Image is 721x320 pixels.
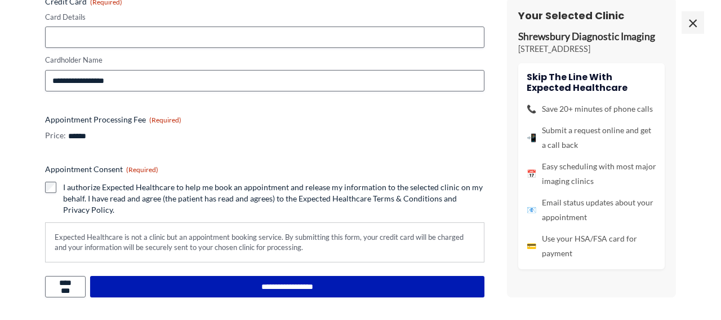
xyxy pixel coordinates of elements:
[45,12,484,23] label: Card Details
[527,102,656,116] li: Save 20+ minutes of phone calls
[682,11,704,34] span: ×
[527,166,536,181] span: 📅
[518,43,665,55] p: [STREET_ADDRESS]
[518,30,665,43] p: Shrewsbury Diagnostic Imaging
[45,114,484,125] label: Appointment Processing Fee
[45,55,484,65] label: Cardholder Name
[45,130,66,141] label: Price:
[527,102,536,116] span: 📞
[527,239,536,253] span: 💳
[45,222,484,262] div: Expected Healthcare is not a clinic but an appointment booking service. By submitting this form, ...
[527,72,656,93] h4: Skip the line with Expected Healthcare
[527,130,536,145] span: 📲
[149,116,181,124] span: (Required)
[126,165,158,174] span: (Required)
[527,159,656,189] li: Easy scheduling with most major imaging clinics
[527,123,656,152] li: Submit a request online and get a call back
[527,231,656,261] li: Use your HSA/FSA card for payment
[52,33,477,42] iframe: Secure card payment input frame
[518,9,665,22] h3: Your Selected Clinic
[45,164,158,175] legend: Appointment Consent
[63,182,484,216] label: I authorize Expected Healthcare to help me book an appointment and release my information to the ...
[68,131,148,141] input: Appointment Processing Fee Price
[527,195,656,225] li: Email status updates about your appointment
[527,203,536,217] span: 📧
